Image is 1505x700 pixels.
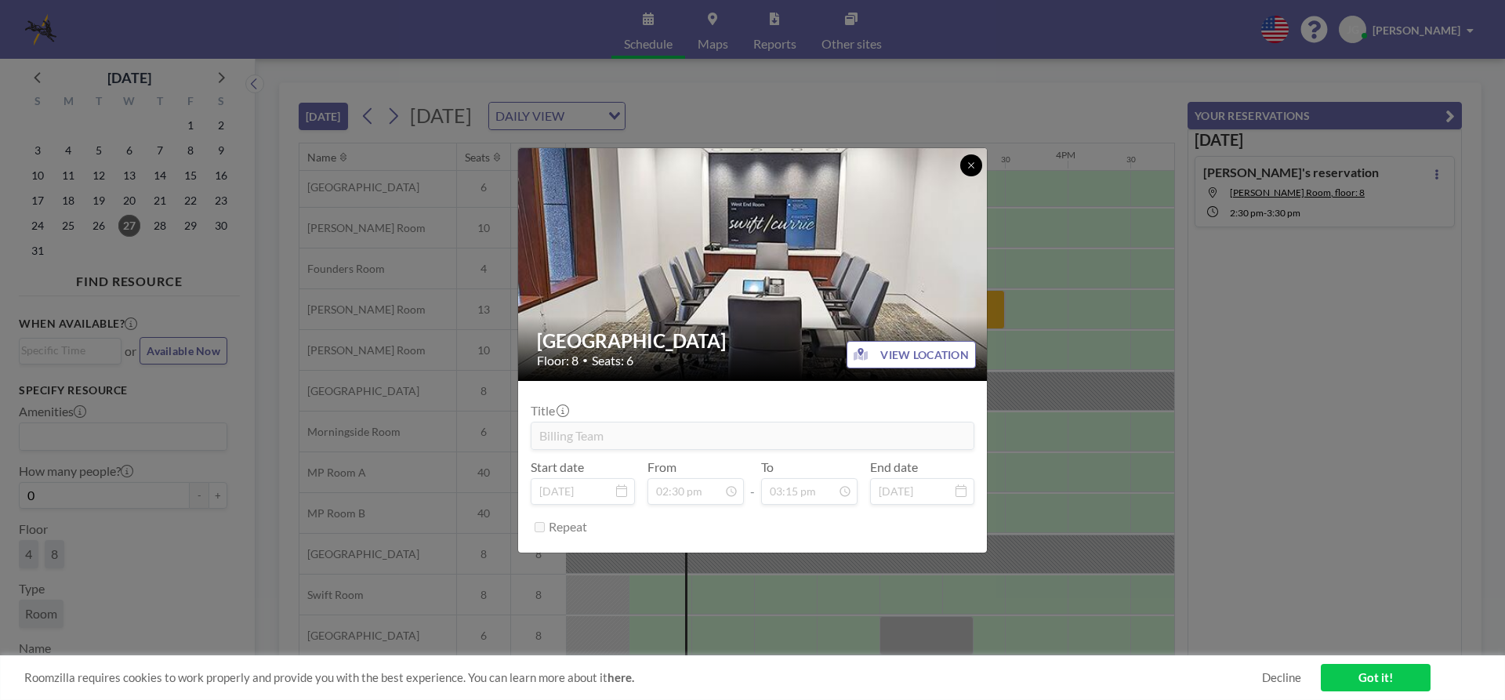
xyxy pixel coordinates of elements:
[582,354,588,366] span: •
[761,459,774,475] label: To
[1262,670,1301,685] a: Decline
[531,403,568,419] label: Title
[647,459,676,475] label: From
[607,670,634,684] a: here.
[847,341,976,368] button: VIEW LOCATION
[549,519,587,535] label: Repeat
[592,353,633,368] span: Seats: 6
[750,465,755,499] span: -
[24,670,1262,685] span: Roomzilla requires cookies to work properly and provide you with the best experience. You can lea...
[1321,664,1431,691] a: Got it!
[870,459,918,475] label: End date
[531,459,584,475] label: Start date
[537,353,578,368] span: Floor: 8
[518,87,988,441] img: 537.jpg
[531,423,974,449] input: (No title)
[537,329,970,353] h2: [GEOGRAPHIC_DATA]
